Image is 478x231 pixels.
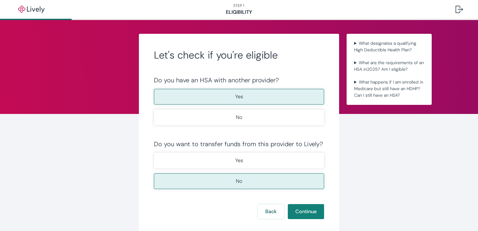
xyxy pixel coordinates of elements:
[236,114,242,121] p: No
[352,58,427,74] summary: What are the requirements of an HSA in2025? Am I eligible?
[236,177,242,185] p: No
[235,157,243,164] p: Yes
[352,39,427,54] summary: What designates a qualifying High Deductible Health Plan?
[154,140,324,148] div: Do you want to transfer funds from this provider to Lively?
[288,204,324,219] button: Continue
[154,76,324,84] div: Do you have an HSA with another provider?
[154,173,324,189] button: No
[235,93,243,100] p: Yes
[154,110,324,125] button: No
[352,78,427,100] summary: What happens if I am enrolled in Medicare but still have an HDHP? Can I still have an HSA?
[258,204,284,219] button: Back
[154,153,324,168] button: Yes
[450,2,468,17] button: Log out
[154,89,324,105] button: Yes
[14,6,49,13] img: Lively
[154,49,324,61] h2: Let's check if you're eligible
